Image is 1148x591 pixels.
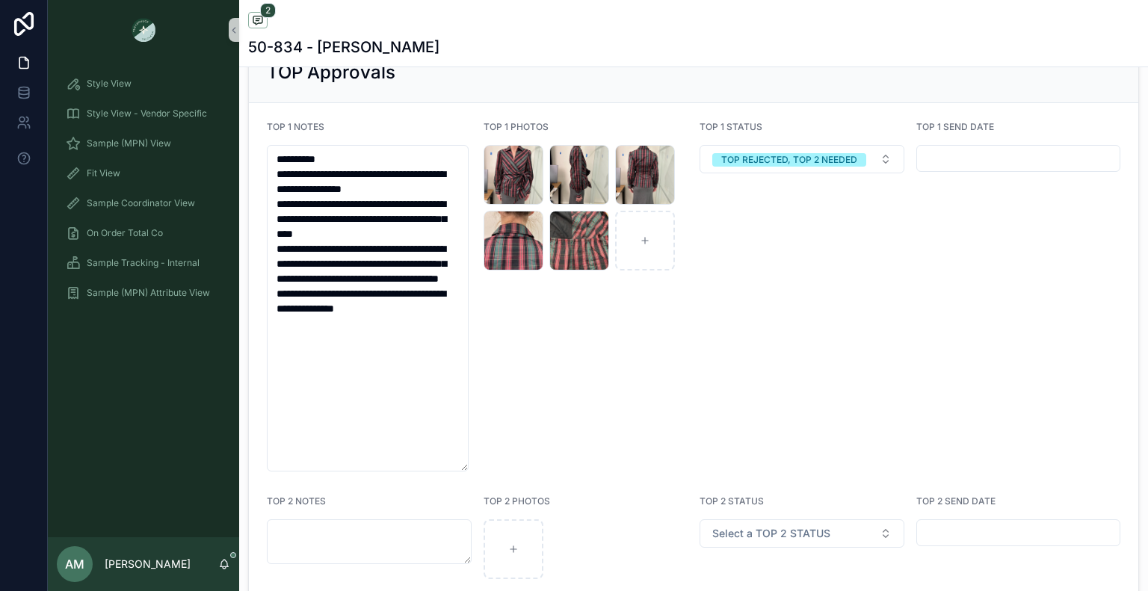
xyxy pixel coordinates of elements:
a: Fit View [57,160,230,187]
span: Fit View [87,167,120,179]
span: TOP 1 SEND DATE [916,121,994,132]
span: AM [65,555,84,573]
span: 2 [260,3,276,18]
span: On Order Total Co [87,227,163,239]
span: Sample Tracking - Internal [87,257,200,269]
button: Select Button [700,145,904,173]
a: Sample Tracking - Internal [57,250,230,276]
button: Select Button [700,519,904,548]
h1: 50-834 - [PERSON_NAME] [248,37,439,58]
div: scrollable content [48,60,239,326]
span: Select a TOP 2 STATUS [712,526,830,541]
span: TOP 2 PHOTOS [484,495,550,507]
span: TOP 1 NOTES [267,121,324,132]
span: Sample (MPN) View [87,137,171,149]
div: TOP REJECTED, TOP 2 NEEDED [721,153,857,167]
span: TOP 2 NOTES [267,495,326,507]
a: On Order Total Co [57,220,230,247]
a: Style View - Vendor Specific [57,100,230,127]
a: Sample Coordinator View [57,190,230,217]
a: Sample (MPN) Attribute View [57,279,230,306]
span: TOP 2 STATUS [700,495,764,507]
span: TOP 2 SEND DATE [916,495,996,507]
span: Style View - Vendor Specific [87,108,207,120]
h2: TOP Approvals [267,61,395,84]
button: 2 [248,12,268,31]
a: Style View [57,70,230,97]
p: [PERSON_NAME] [105,557,191,572]
span: Style View [87,78,132,90]
span: Sample Coordinator View [87,197,195,209]
img: App logo [132,18,155,42]
a: Sample (MPN) View [57,130,230,157]
span: TOP 1 STATUS [700,121,762,132]
span: TOP 1 PHOTOS [484,121,549,132]
span: Sample (MPN) Attribute View [87,287,210,299]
